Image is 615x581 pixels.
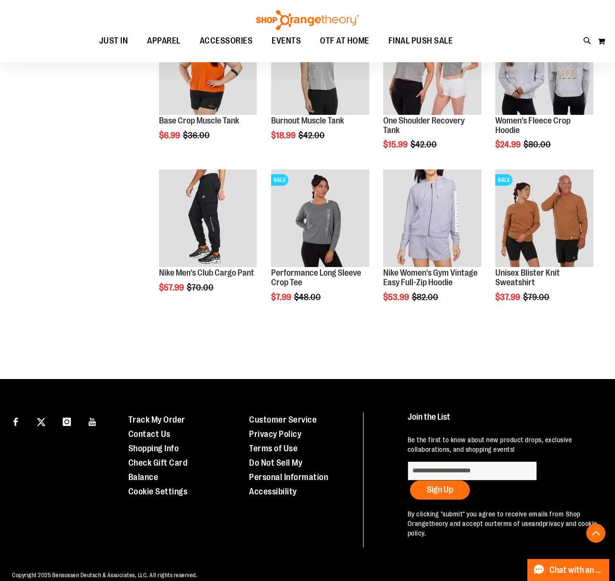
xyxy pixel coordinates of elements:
a: Contact Us [128,429,171,439]
span: $37.99 [495,292,522,302]
span: EVENTS [272,30,301,52]
span: $53.99 [383,292,410,302]
span: Copyright 2025 Bensussen Deutsch & Associates, LLC. All rights reserved. [12,572,197,579]
a: Product image for Unisex Blister Knit SweatshirtSALE [495,169,593,269]
div: product [490,12,598,174]
a: Product image for Base Crop Muscle TankSALE [159,17,257,116]
span: APPAREL [147,30,181,52]
input: enter email [408,461,537,480]
a: Product image for Nike Mens Club Cargo Pant [159,169,257,269]
span: $42.00 [298,131,326,140]
img: Main view of One Shoulder Recovery Tank [383,17,481,115]
span: $15.99 [383,140,409,149]
button: Sign Up [410,480,470,500]
a: FINAL PUSH SALE [379,30,463,52]
button: Back To Top [586,524,605,543]
img: Product image for Nike Mens Club Cargo Pant [159,169,257,268]
div: product [378,165,486,326]
span: $18.99 [271,131,297,140]
span: $79.00 [523,292,551,302]
span: $6.99 [159,131,182,140]
a: OTF AT HOME [310,30,379,52]
a: Product image for Performance Long Sleeve Crop TeeSALE [271,169,369,269]
a: Product image for Womens Fleece Crop Hoodie [495,17,593,116]
span: SALE [495,174,512,186]
div: product [266,12,374,165]
span: $36.00 [183,131,211,140]
img: Product image for Performance Long Sleeve Crop Tee [271,169,369,268]
a: terms of use [494,520,532,527]
a: Terms of Use [249,444,297,453]
a: Performance Long Sleeve Crop Tee [271,268,361,287]
div: product [266,165,374,326]
div: product [154,165,262,317]
a: Nike Men's Club Cargo Pant [159,268,254,278]
div: product [378,12,486,174]
img: Product image for Base Crop Muscle Tank [159,17,257,115]
a: Women's Fleece Crop Hoodie [495,116,570,135]
img: Product image for Unisex Blister Knit Sweatshirt [495,169,593,268]
a: Visit our Youtube page [84,413,101,429]
a: Product image for Nike Gym Vintage Easy Full Zip Hoodie [383,169,481,269]
span: FINAL PUSH SALE [388,30,453,52]
span: $82.00 [412,292,440,302]
a: Unisex Blister Knit Sweatshirt [495,268,560,287]
a: Visit our Instagram page [58,413,75,429]
a: EVENTS [262,30,310,52]
a: Customer Service [249,415,317,425]
p: Be the first to know about new product drops, exclusive collaborations, and shopping events! [408,435,598,454]
button: Chat with an Expert [527,559,610,581]
a: JUST IN [90,30,138,52]
span: $7.99 [271,292,293,302]
span: JUST IN [99,30,128,52]
a: Product image for Burnout Muscle Tank [271,17,369,116]
a: Visit our Facebook page [7,413,24,429]
img: Product image for Womens Fleece Crop Hoodie [495,17,593,115]
span: $57.99 [159,283,185,292]
a: Check Gift Card Balance [128,458,188,482]
span: $24.99 [495,140,522,149]
a: One Shoulder Recovery Tank [383,116,465,135]
span: $70.00 [187,283,215,292]
a: Cookie Settings [128,487,188,496]
a: ACCESSORIES [190,30,262,52]
span: ACCESSORIES [200,30,253,52]
a: Visit our X page [33,413,50,429]
img: Twitter [37,418,46,426]
a: Shopping Info [128,444,179,453]
a: Privacy Policy [249,429,301,439]
a: Nike Women's Gym Vintage Easy Full-Zip Hoodie [383,268,478,287]
a: Track My Order [128,415,185,425]
span: SALE [271,174,288,186]
a: Base Crop Muscle Tank [159,116,239,125]
a: Do Not Sell My Personal Information [249,458,328,482]
a: APPAREL [137,30,190,52]
div: product [154,12,262,165]
a: Main view of One Shoulder Recovery TankSALE [383,17,481,116]
a: Accessibility [249,487,297,496]
span: Sign Up [427,485,453,494]
span: Chat with an Expert [549,566,604,575]
span: OTF AT HOME [320,30,369,52]
span: $42.00 [410,140,438,149]
div: product [490,165,598,326]
p: By clicking "submit" you agree to receive emails from Shop Orangetheory and accept our and [408,509,598,538]
span: $80.00 [524,140,552,149]
h4: Join the List [408,413,598,430]
img: Product image for Nike Gym Vintage Easy Full Zip Hoodie [383,169,481,268]
img: Product image for Burnout Muscle Tank [271,17,369,115]
img: Shop Orangetheory [255,10,360,30]
a: privacy and cookie policy. [408,520,597,537]
a: Burnout Muscle Tank [271,116,344,125]
span: $48.00 [294,292,322,302]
